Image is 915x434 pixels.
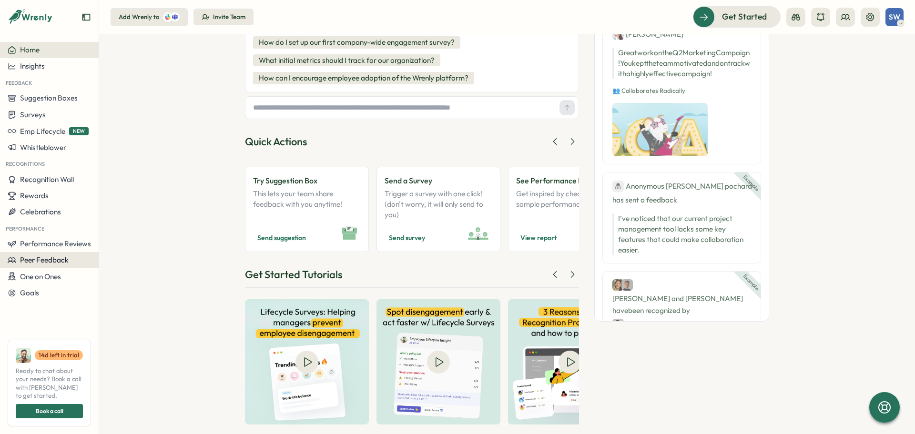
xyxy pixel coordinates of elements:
div: Anonymous [PERSON_NAME] pochard [612,180,752,192]
div: Invite Team [213,13,245,21]
div: Get Started Tutorials [245,267,342,282]
span: Whistleblower [20,143,66,152]
p: Great work on the Q2 Marketing Campaign! You kept the team motivated and on track with a highly e... [612,48,751,79]
button: Send suggestion [253,232,310,244]
span: Book a call [36,404,63,418]
button: How can I encourage employee adoption of the Wrenly platform? [253,72,474,84]
p: Get inspired by checking out a sample performance report! [516,189,624,220]
span: Celebrations [20,207,61,216]
span: Recognition Wall [20,175,74,184]
p: This lets your team share feedback with you anytime! [253,189,361,220]
button: Send survey [385,232,429,244]
p: See Performance Insights [516,175,624,187]
img: Jack [621,279,633,291]
img: Cassie [612,279,624,291]
p: Try Suggestion Box [253,175,361,187]
span: Goals [20,288,39,297]
button: View report [516,232,561,244]
a: Send a SurveyTrigger a survey with one click! (don't worry, it will only send to you)Send survey [376,167,500,252]
p: Trigger a survey with one click! (don't worry, it will only send to you) [385,189,492,220]
p: 👥 Collaborates Radically [612,87,751,95]
span: View report [520,232,557,243]
button: Book a call [16,404,83,418]
button: SW [885,8,904,26]
div: has sent a feedback [612,180,751,206]
span: One on Ones [20,272,61,281]
p: Send a Survey [385,175,492,187]
span: Emp Lifecycle [20,127,65,136]
span: Performance Reviews [20,239,91,248]
img: Recognition Image [612,103,708,156]
span: Send survey [389,232,425,243]
div: [PERSON_NAME] [612,318,683,330]
button: Invite Team [193,9,254,26]
span: NEW [69,127,89,135]
img: Ali Khan [16,348,31,363]
button: Add Wrenly to [111,8,188,26]
img: Carlos [612,319,624,330]
span: SW [889,13,900,21]
img: Spot disengagement early & act faster with Lifecycle surveys [376,299,500,424]
span: Surveys [20,110,46,119]
span: Insights [20,61,45,71]
button: How do I set up our first company-wide engagement survey? [253,36,460,49]
span: Home [20,45,40,54]
div: [PERSON_NAME] and [PERSON_NAME] have been recognized by [612,279,751,330]
img: Helping managers prevent employee disengagement [245,299,369,424]
span: Ready to chat about your needs? Book a call with [PERSON_NAME] to get started. [16,367,83,400]
img: How to use the Wrenly AI Assistant [508,299,632,424]
span: Rewards [20,191,49,200]
button: Get Started [693,6,781,27]
span: Get Started [722,10,767,23]
a: Try Suggestion BoxThis lets your team share feedback with you anytime!Send suggestion [245,167,369,252]
span: Send suggestion [257,232,306,243]
span: Peer Feedback [20,255,69,264]
span: Suggestion Boxes [20,93,78,102]
button: What initial metrics should I track for our organization? [253,54,440,67]
div: Add Wrenly to [119,13,159,21]
button: Expand sidebar [81,12,91,22]
a: See Performance InsightsGet inspired by checking out a sample performance report!View report [508,167,632,252]
p: I've noticed that our current project management tool lacks some key features that could make col... [618,213,751,255]
a: 14d left in trial [35,350,83,361]
div: Quick Actions [245,134,307,149]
